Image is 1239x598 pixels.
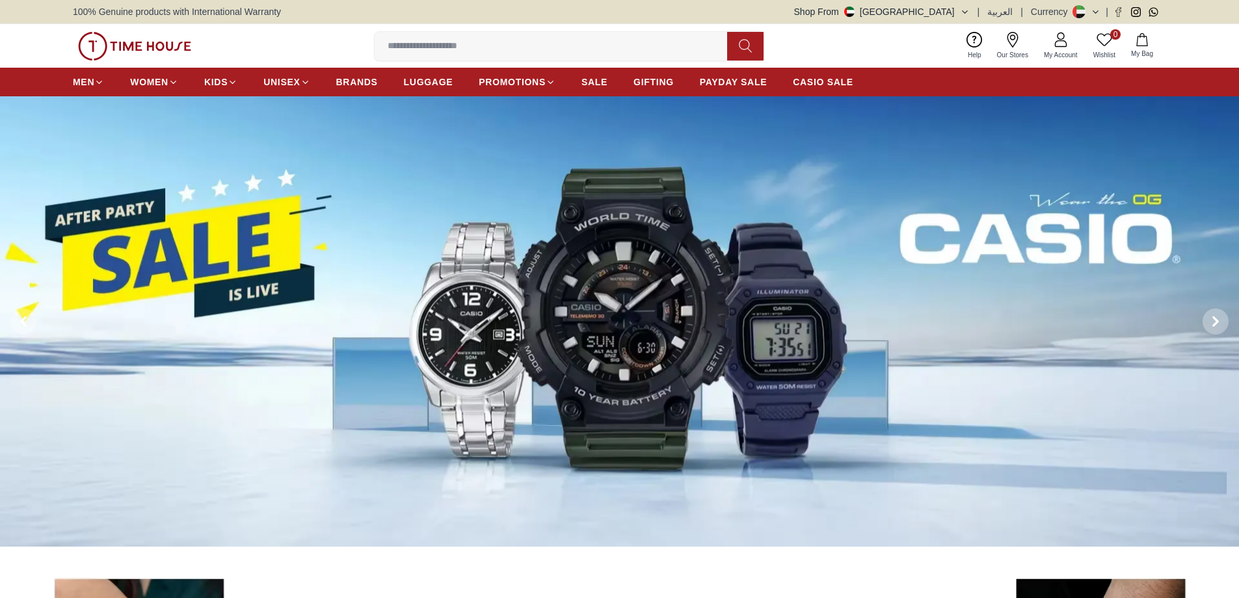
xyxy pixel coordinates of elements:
[404,75,453,88] span: LUGGAGE
[1031,5,1073,18] div: Currency
[73,70,104,94] a: MEN
[336,75,378,88] span: BRANDS
[700,70,767,94] a: PAYDAY SALE
[793,75,853,88] span: CASIO SALE
[633,70,674,94] a: GIFTING
[204,70,237,94] a: KIDS
[987,5,1013,18] button: العربية
[963,50,987,60] span: Help
[1110,29,1121,40] span: 0
[404,70,453,94] a: LUGGAGE
[794,5,970,18] button: Shop From[GEOGRAPHIC_DATA]
[1123,31,1161,61] button: My Bag
[1088,50,1121,60] span: Wishlist
[978,5,980,18] span: |
[1126,49,1158,59] span: My Bag
[960,29,989,62] a: Help
[73,5,281,18] span: 100% Genuine products with International Warranty
[989,29,1036,62] a: Our Stores
[78,32,191,61] img: ...
[479,75,546,88] span: PROMOTIONS
[1113,7,1123,17] a: Facebook
[700,75,767,88] span: PAYDAY SALE
[581,75,607,88] span: SALE
[1020,5,1023,18] span: |
[992,50,1033,60] span: Our Stores
[633,75,674,88] span: GIFTING
[1149,7,1158,17] a: Whatsapp
[130,70,178,94] a: WOMEN
[1106,5,1108,18] span: |
[73,75,94,88] span: MEN
[130,75,168,88] span: WOMEN
[336,70,378,94] a: BRANDS
[1086,29,1123,62] a: 0Wishlist
[1131,7,1141,17] a: Instagram
[204,75,228,88] span: KIDS
[793,70,853,94] a: CASIO SALE
[844,7,855,17] img: United Arab Emirates
[263,70,310,94] a: UNISEX
[479,70,555,94] a: PROMOTIONS
[581,70,607,94] a: SALE
[1039,50,1083,60] span: My Account
[263,75,300,88] span: UNISEX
